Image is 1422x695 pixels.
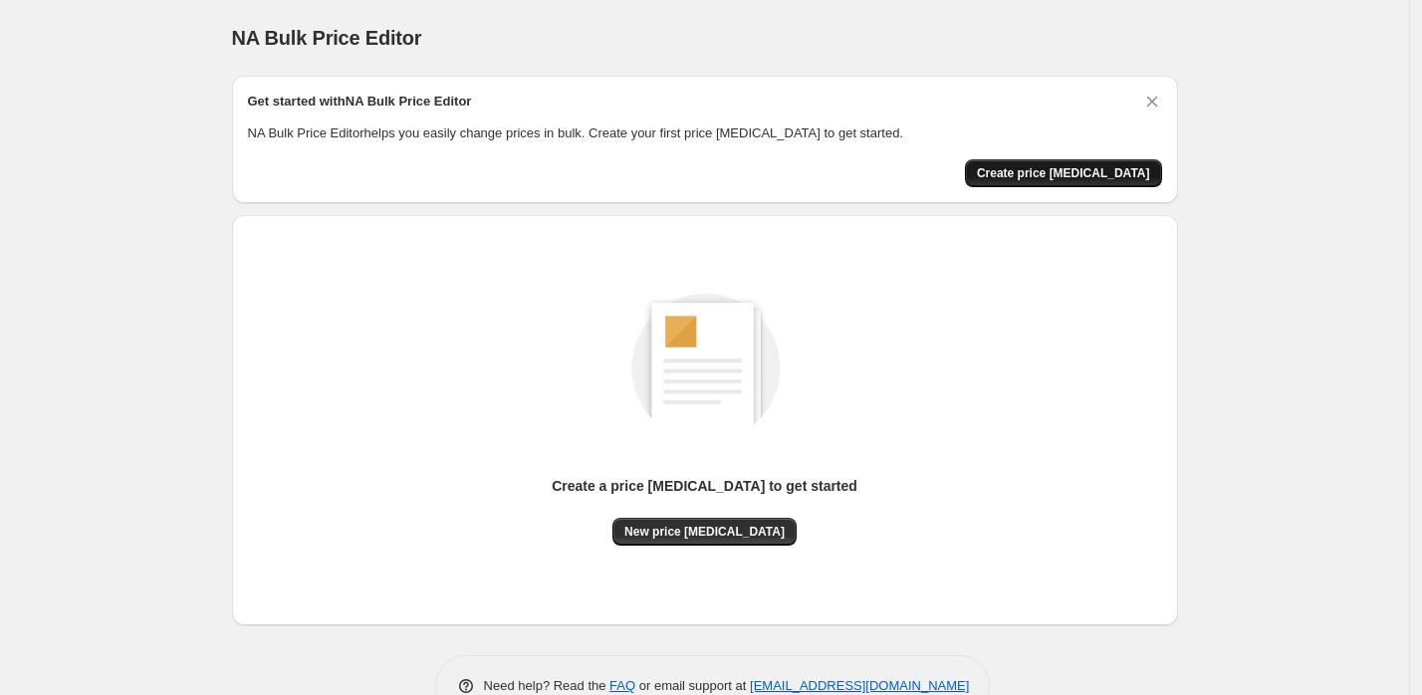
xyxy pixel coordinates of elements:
span: or email support at [635,678,750,693]
button: New price [MEDICAL_DATA] [612,518,797,546]
span: Need help? Read the [484,678,610,693]
p: NA Bulk Price Editor helps you easily change prices in bulk. Create your first price [MEDICAL_DAT... [248,123,1162,143]
a: [EMAIL_ADDRESS][DOMAIN_NAME] [750,678,969,693]
a: FAQ [609,678,635,693]
span: NA Bulk Price Editor [232,27,422,49]
span: Create price [MEDICAL_DATA] [977,165,1150,181]
span: New price [MEDICAL_DATA] [624,524,785,540]
button: Dismiss card [1142,92,1162,112]
h2: Get started with NA Bulk Price Editor [248,92,472,112]
button: Create price change job [965,159,1162,187]
p: Create a price [MEDICAL_DATA] to get started [552,476,857,496]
